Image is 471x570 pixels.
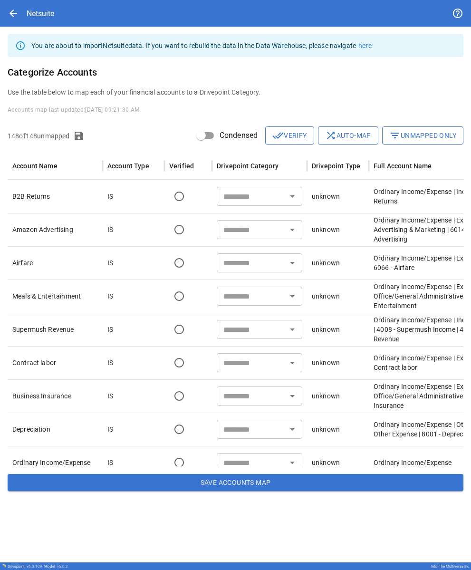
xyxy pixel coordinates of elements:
p: IS [107,258,113,268]
span: filter_list [389,130,401,141]
div: Netsuite [27,9,54,18]
p: Airfare [12,258,98,268]
h6: Categorize Accounts [8,65,463,80]
button: Open [286,256,299,270]
p: unknown [312,192,340,201]
div: Drivepoint Type [312,162,360,170]
span: v 6.0.109 [27,564,42,569]
p: Use the table below to map each of your financial accounts to a Drivepoint Category. [8,87,463,97]
button: Verify [265,126,314,145]
span: Condensed [220,130,258,141]
div: Full Account Name [374,162,432,170]
p: unknown [312,458,340,467]
p: Depreciation [12,425,98,434]
img: Drivepoint [2,564,6,568]
button: Open [286,389,299,403]
p: B2B Returns [12,192,98,201]
span: v 5.0.2 [57,564,68,569]
button: Open [286,223,299,236]
p: Supermush Revenue [12,325,98,334]
span: arrow_back [8,8,19,19]
a: here [358,42,372,49]
div: Into The Multiverse Inc [431,564,469,569]
p: unknown [312,225,340,234]
p: Meals & Entertainment [12,291,98,301]
div: Verified [169,162,194,170]
span: Accounts map last updated: [DATE] 09:21:30 AM [8,106,140,113]
div: Drivepoint Category [217,162,279,170]
p: unknown [312,425,340,434]
span: done_all [272,130,284,141]
p: IS [107,425,113,434]
p: 148 of 148 unmapped [8,131,69,141]
button: Open [286,290,299,303]
p: Business Insurance [12,391,98,401]
span: shuffle [325,130,336,141]
p: unknown [312,358,340,367]
p: IS [107,225,113,234]
button: Open [286,456,299,469]
p: unknown [312,325,340,334]
div: Account Name [12,162,58,170]
p: unknown [312,291,340,301]
button: Open [286,356,299,369]
p: Amazon Advertising [12,225,98,234]
p: IS [107,391,113,401]
div: You are about to import Netsuite data. If you want to rebuild the data in the Data Warehouse, ple... [31,37,372,54]
button: Open [286,323,299,336]
button: Unmapped Only [382,126,463,145]
p: IS [107,358,113,367]
button: Save Accounts Map [8,474,463,491]
p: Contract labor [12,358,98,367]
div: Account Type [107,162,149,170]
button: Open [286,190,299,203]
div: Model [44,564,68,569]
p: unknown [312,258,340,268]
button: Open [286,423,299,436]
p: Ordinary Income/Expense [12,458,98,467]
p: unknown [312,391,340,401]
p: IS [107,325,113,334]
p: IS [107,458,113,467]
p: IS [107,192,113,201]
div: Drivepoint [8,564,42,569]
button: Auto-map [318,126,378,145]
p: IS [107,291,113,301]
